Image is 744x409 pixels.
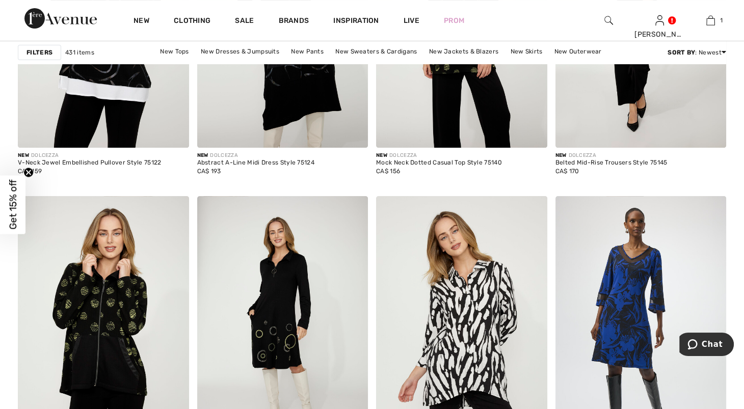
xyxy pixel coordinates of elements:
[555,159,668,167] div: Belted Mid-Rise Trousers Style 75145
[18,152,29,158] span: New
[505,45,547,58] a: New Skirts
[655,15,664,25] a: Sign In
[26,48,52,57] strong: Filters
[706,14,715,26] img: My Bag
[376,159,502,167] div: Mock Neck Dotted Casual Top Style 75140
[444,15,464,26] a: Prom
[134,16,149,27] a: New
[197,152,208,158] span: New
[18,168,42,175] span: CA$ 159
[555,152,668,159] div: DOLCEZZA
[549,45,607,58] a: New Outerwear
[155,45,194,58] a: New Tops
[720,16,723,25] span: 1
[7,180,19,230] span: Get 15% off
[197,152,314,159] div: DOLCEZZA
[24,8,97,29] img: 1ère Avenue
[668,49,695,56] strong: Sort By
[404,15,419,26] a: Live
[279,16,309,27] a: Brands
[376,168,400,175] span: CA$ 156
[65,48,94,57] span: 431 items
[376,152,502,159] div: DOLCEZZA
[424,45,503,58] a: New Jackets & Blazers
[634,29,684,40] div: [PERSON_NAME]
[655,14,664,26] img: My Info
[685,14,735,26] a: 1
[555,168,579,175] span: CA$ 170
[18,159,162,167] div: V-Neck Jewel Embellished Pullover Style 75122
[23,167,34,177] button: Close teaser
[174,16,210,27] a: Clothing
[197,159,314,167] div: Abstract A-Line Midi Dress Style 75124
[235,16,254,27] a: Sale
[330,45,422,58] a: New Sweaters & Cardigans
[604,14,613,26] img: search the website
[18,152,162,159] div: DOLCEZZA
[286,45,329,58] a: New Pants
[333,16,379,27] span: Inspiration
[555,152,567,158] span: New
[376,152,387,158] span: New
[668,48,726,57] div: : Newest
[679,333,734,358] iframe: Opens a widget where you can chat to one of our agents
[197,168,221,175] span: CA$ 193
[196,45,284,58] a: New Dresses & Jumpsuits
